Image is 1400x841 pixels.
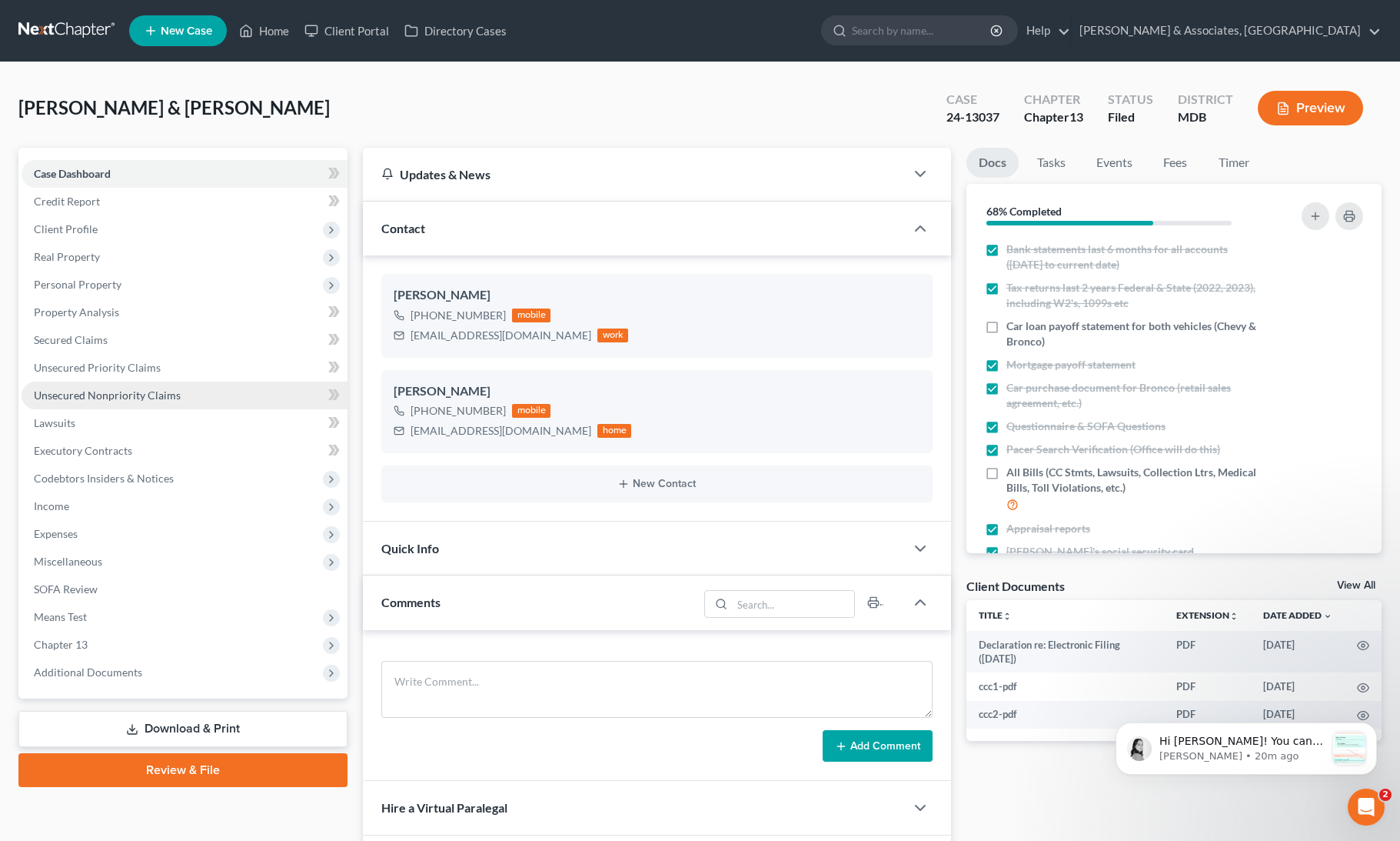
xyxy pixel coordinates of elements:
[946,91,999,108] div: Case
[22,409,348,437] a: Lawsuits
[1206,148,1262,178] a: Timer
[597,329,628,342] div: work
[1006,319,1265,349] span: Car loan payoff statement for both vehicles (Chevy & Bronco)
[1006,380,1265,411] span: Car purchase document for Bronco (retail sales agreement, etc.)
[1006,242,1265,272] span: Bank statements last 6 months for all accounts ([DATE] to current date)
[823,730,933,763] button: Add Comment
[34,472,174,485] span: Codebtors Insiders & Notices
[411,423,591,439] div: [EMAIL_ADDRESS][DOMAIN_NAME]
[1072,17,1381,45] a: [PERSON_NAME] & Associates, [GEOGRAPHIC_DATA]
[34,389,181,402] span: Unsecured Nonpriority Claims
[22,354,348,382] a: Unsecured Priority Claims
[22,326,348,354] a: Secured Claims
[18,711,348,747] a: Download & Print
[732,591,854,617] input: Search...
[1006,280,1265,311] span: Tax returns last 2 years Federal & State (2022, 2023), including W2's, 1099s etc
[1251,631,1345,673] td: [DATE]
[34,195,100,208] span: Credit Report
[966,148,1019,178] a: Docs
[966,631,1164,673] td: Declaration re: Electronic Filing ([DATE])
[512,309,550,322] div: mobile
[1263,609,1332,621] a: Date Added expand_more
[381,800,507,815] span: Hire a Virtual Paralegal
[34,610,87,623] span: Means Test
[1069,109,1083,124] span: 13
[161,25,212,37] span: New Case
[34,638,88,651] span: Chapter 13
[34,333,108,346] span: Secured Claims
[1164,672,1251,700] td: PDF
[1229,612,1239,621] i: unfold_more
[1108,108,1153,126] div: Filed
[411,403,506,419] div: [PHONE_NUMBER]
[1019,17,1070,45] a: Help
[1178,108,1233,126] div: MDB
[1006,419,1166,434] span: Questionnaire & SOFA Questions
[34,499,69,512] span: Income
[34,444,132,457] span: Executory Contracts
[1251,672,1345,700] td: [DATE]
[1164,631,1251,673] td: PDF
[22,382,348,409] a: Unsecured Nonpriority Claims
[394,286,919,305] div: [PERSON_NAME]
[297,17,397,45] a: Client Portal
[394,382,919,401] div: [PERSON_NAME]
[1176,609,1239,621] a: Extensionunfold_more
[22,188,348,215] a: Credit Report
[34,416,75,429] span: Lawsuits
[852,16,993,45] input: Search by name...
[1003,612,1012,621] i: unfold_more
[1151,148,1200,178] a: Fees
[1006,544,1194,559] span: [PERSON_NAME]'s social security card
[34,361,161,374] span: Unsecured Priority Claims
[381,595,441,609] span: Comments
[18,753,348,787] a: Review & File
[34,555,102,568] span: Miscellaneous
[411,328,591,343] div: [EMAIL_ADDRESS][DOMAIN_NAME]
[34,305,119,319] span: Property Analysis
[1024,108,1083,126] div: Chapter
[34,250,100,263] span: Real Property
[597,424,631,438] div: home
[966,672,1164,700] td: ccc1-pdf
[34,666,142,679] span: Additional Documents
[22,437,348,465] a: Executory Contracts
[34,582,98,596] span: SOFA Review
[1348,789,1385,826] iframe: Intercom live chat
[1006,442,1220,457] span: Pacer Search Verification (Office will do this)
[986,205,1062,218] strong: 68% Completed
[966,701,1164,729] td: ccc2-pdf
[1108,91,1153,108] div: Status
[34,167,111,180] span: Case Dashboard
[1006,357,1136,372] span: Mortgage payoff statement
[381,166,886,182] div: Updates & News
[411,308,506,323] div: [PHONE_NUMBER]
[1024,91,1083,108] div: Chapter
[34,527,78,540] span: Expenses
[979,609,1012,621] a: Titleunfold_more
[381,221,425,235] span: Contact
[231,17,297,45] a: Home
[34,222,98,235] span: Client Profile
[381,541,439,556] span: Quick Info
[966,578,1065,594] div: Client Documents
[397,17,514,45] a: Directory Cases
[22,576,348,603] a: SOFA Review
[1006,465,1265,496] span: All Bills (CC Stmts, Lawsuits, Collection Ltrs, Medical Bills, Toll Violations, etc.)
[946,108,999,126] div: 24-13037
[1092,692,1400,799] iframe: Intercom notifications message
[1337,580,1375,591] a: View All
[18,96,330,118] span: [PERSON_NAME] & [PERSON_NAME]
[1258,91,1363,125] button: Preview
[1006,521,1090,536] span: Appraisal reports
[1025,148,1078,178] a: Tasks
[22,299,348,326] a: Property Analysis
[1323,612,1332,621] i: expand_more
[394,478,919,490] button: New Contact
[22,160,348,188] a: Case Dashboard
[1178,91,1233,108] div: District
